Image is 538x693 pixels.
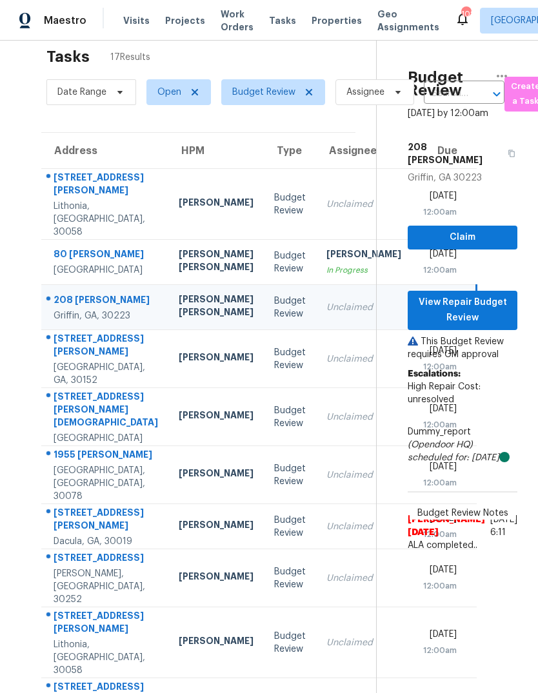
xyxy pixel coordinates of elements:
[274,404,306,430] div: Budget Review
[274,630,306,656] div: Budget Review
[54,535,158,548] div: Dacula, GA, 30019
[312,14,362,27] span: Properties
[326,353,401,366] div: Unclaimed
[54,464,158,503] div: [GEOGRAPHIC_DATA], [GEOGRAPHIC_DATA], 30078
[123,14,150,27] span: Visits
[179,409,254,425] div: [PERSON_NAME]
[408,453,499,462] i: scheduled for: [DATE]
[326,248,401,264] div: [PERSON_NAME]
[54,248,158,264] div: 80 [PERSON_NAME]
[500,135,517,171] button: Copy Address
[54,361,158,387] div: [GEOGRAPHIC_DATA], GA, 30152
[408,539,517,552] span: ALA completed..
[274,565,306,591] div: Budget Review
[269,16,296,25] span: Tasks
[408,382,481,404] span: High Repair Cost: unresolved
[418,295,507,326] span: View Repair Budget Review
[326,411,401,424] div: Unclaimed
[408,171,517,184] div: Griffin, GA 30223
[179,248,254,277] div: [PERSON_NAME] [PERSON_NAME]
[461,8,470,21] div: 102
[326,636,401,649] div: Unclaimed
[54,506,158,535] div: [STREET_ADDRESS][PERSON_NAME]
[179,467,254,483] div: [PERSON_NAME]
[274,346,306,372] div: Budget Review
[424,84,468,104] input: Search by address
[54,293,158,309] div: 208 [PERSON_NAME]
[179,518,254,534] div: [PERSON_NAME]
[377,8,439,34] span: Geo Assignments
[326,572,401,585] div: Unclaimed
[54,171,158,200] div: [STREET_ADDRESS][PERSON_NAME]
[179,570,254,586] div: [PERSON_NAME]
[410,507,516,520] span: Budget Review Notes
[54,551,158,567] div: [STREET_ADDRESS]
[408,71,486,97] h2: Budget Review
[326,198,401,211] div: Unclaimed
[408,425,517,464] div: Dummy_report
[408,291,517,330] button: View Repair Budget Review
[54,448,158,464] div: 1955 [PERSON_NAME]
[110,51,150,64] span: 17 Results
[179,351,254,367] div: [PERSON_NAME]
[41,133,168,169] th: Address
[54,609,158,638] div: [STREET_ADDRESS][PERSON_NAME]
[408,440,473,449] i: (Opendoor HQ)
[274,249,306,275] div: Budget Review
[326,264,401,277] div: In Progress
[316,133,412,169] th: Assignee
[408,369,461,378] b: Escalations:
[54,390,158,432] div: [STREET_ADDRESS][PERSON_NAME][DEMOGRAPHIC_DATA]
[46,50,90,63] h2: Tasks
[54,200,158,239] div: Lithonia, [GEOGRAPHIC_DATA], 30058
[168,133,264,169] th: HPM
[274,191,306,217] div: Budget Review
[408,107,488,120] div: [DATE] by 12:00am
[54,332,158,361] div: [STREET_ADDRESS][PERSON_NAME]
[221,8,254,34] span: Work Orders
[54,638,158,677] div: Lithonia, [GEOGRAPHIC_DATA], 30058
[54,264,158,277] div: [GEOGRAPHIC_DATA]
[274,462,306,488] div: Budget Review
[232,86,295,99] span: Budget Review
[264,133,316,169] th: Type
[408,141,500,166] h5: 208 [PERSON_NAME]
[179,634,254,650] div: [PERSON_NAME]
[408,513,485,539] span: [PERSON_NAME][DATE]
[418,229,507,246] span: Claim
[274,514,306,540] div: Budget Review
[408,335,517,361] p: This Budget Review requires GM approval
[326,469,401,482] div: Unclaimed
[179,293,254,322] div: [PERSON_NAME] [PERSON_NAME]
[408,226,517,249] button: Claim
[165,14,205,27] span: Projects
[488,85,506,103] button: Open
[490,515,517,537] span: [DATE] 6:11
[326,301,401,314] div: Unclaimed
[346,86,384,99] span: Assignee
[54,309,158,322] div: Griffin, GA, 30223
[54,432,158,445] div: [GEOGRAPHIC_DATA]
[57,86,106,99] span: Date Range
[179,196,254,212] div: [PERSON_NAME]
[157,86,181,99] span: Open
[54,567,158,606] div: [PERSON_NAME], [GEOGRAPHIC_DATA], 30252
[326,520,401,533] div: Unclaimed
[44,14,86,27] span: Maestro
[274,295,306,320] div: Budget Review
